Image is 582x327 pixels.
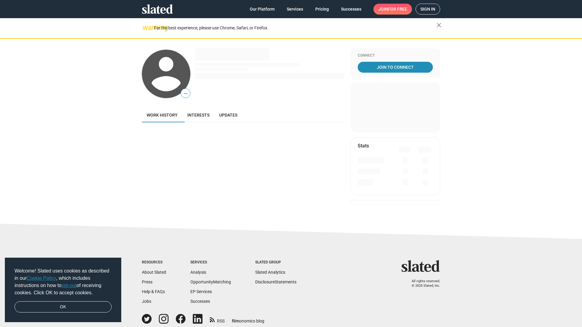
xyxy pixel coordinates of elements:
[245,4,279,15] a: Our Platform
[154,24,436,32] div: For the best experience, please use Chrome, Safari, or Firefox.
[142,279,152,284] a: Press
[255,279,296,284] a: DisclosureStatements
[190,289,212,294] a: EP Services
[147,113,178,117] span: Work history
[181,90,190,97] span: —
[358,143,369,149] mat-card-title: Stats
[341,4,361,15] span: Successes
[142,299,151,304] a: Jobs
[388,4,407,15] span: for free
[210,315,225,324] a: RSS
[358,53,433,58] div: Connect
[219,113,237,117] span: Updates
[190,299,210,304] a: Successes
[373,4,412,15] a: Joinfor free
[232,319,239,323] span: film
[142,270,166,275] a: About Slated
[420,4,435,14] span: Sign in
[187,113,209,117] span: Interests
[142,108,182,122] a: Work history
[232,313,264,324] a: filmonomics blog
[315,4,329,15] span: Pricing
[5,258,121,322] div: cookieconsent
[190,270,206,275] a: Analysis
[214,108,242,122] a: Updates
[190,260,231,265] div: Services
[435,21,443,29] mat-icon: close
[378,4,407,15] span: Join
[190,279,231,284] a: OpportunityMatching
[142,260,166,265] div: Resources
[287,4,303,15] span: Services
[416,4,440,15] a: Sign in
[310,4,334,15] a: Pricing
[359,62,432,73] span: Join To Connect
[27,276,56,281] a: Cookie Policy
[405,279,440,288] p: All rights reserved. © 2025 Slated, Inc.
[15,267,112,296] span: Welcome! Slated uses cookies as described in our , which includes instructions on how to of recei...
[15,301,112,313] a: dismiss cookie message
[282,4,308,15] a: Services
[255,270,285,275] a: Slated Analytics
[142,24,150,31] mat-icon: warning
[182,108,214,122] a: Interests
[142,289,165,294] a: Help & FAQs
[358,62,433,73] a: Join To Connect
[336,4,366,15] a: Successes
[255,260,296,265] div: Slated Group
[250,4,275,15] span: Our Platform
[62,283,77,288] a: opt-out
